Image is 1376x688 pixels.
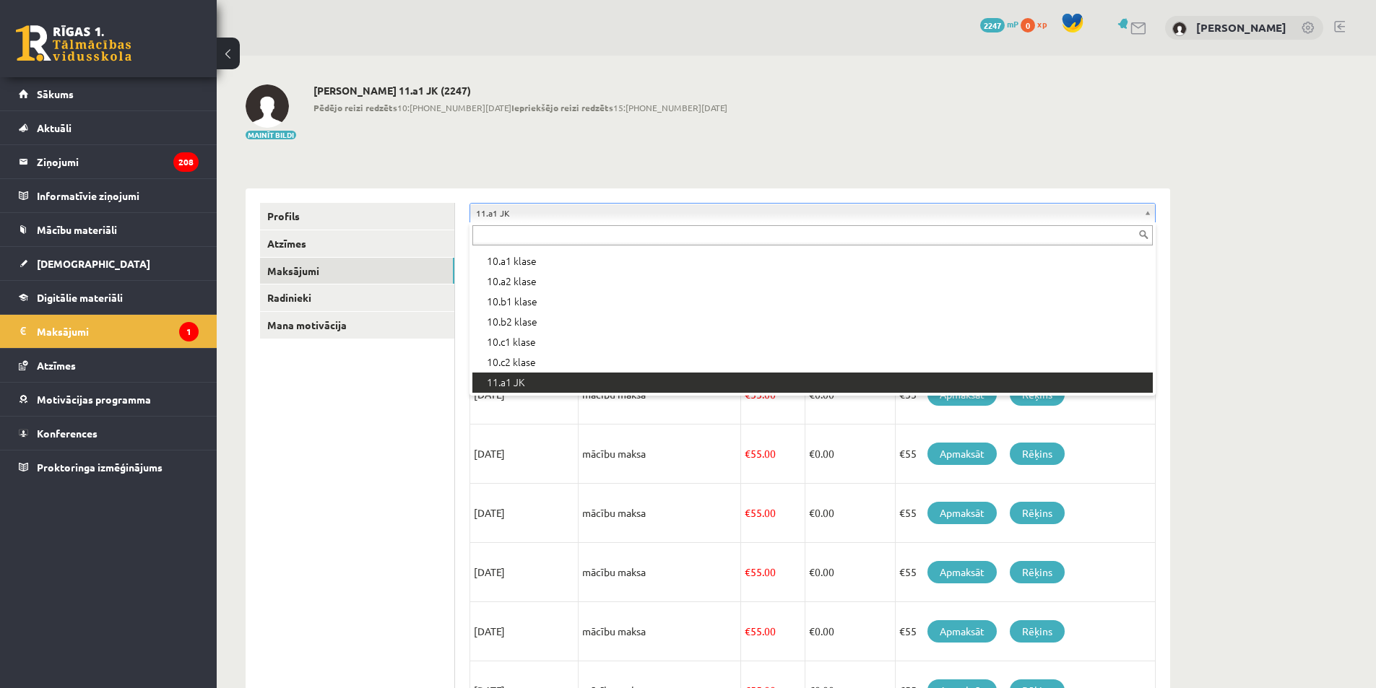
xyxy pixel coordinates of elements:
div: 10.a1 klase [472,251,1153,271]
div: 10.c2 klase [472,352,1153,373]
div: 10.b2 klase [472,312,1153,332]
div: 10.b1 klase [472,292,1153,312]
div: 10.c1 klase [472,332,1153,352]
div: 10.a2 klase [472,271,1153,292]
div: 11.a1 JK [472,373,1153,393]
